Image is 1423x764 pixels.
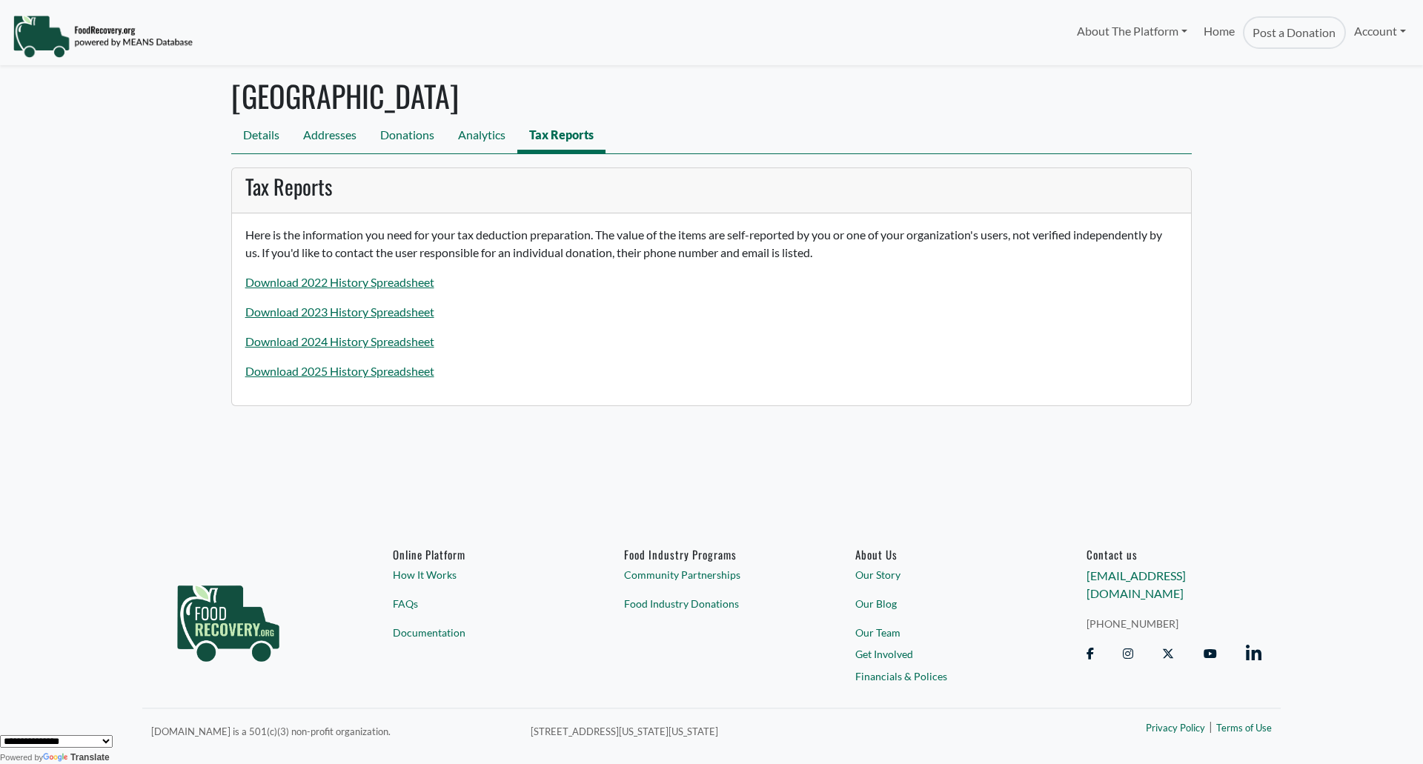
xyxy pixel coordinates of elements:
[1087,569,1186,601] a: [EMAIL_ADDRESS][DOMAIN_NAME]
[855,625,1030,640] a: Our Team
[245,364,434,378] a: Download 2025 History Spreadsheet
[624,596,799,611] a: Food Industry Donations
[624,568,799,583] a: Community Partnerships
[151,722,513,740] p: [DOMAIN_NAME] is a 501(c)(3) non-profit organization.
[1195,16,1243,49] a: Home
[1243,16,1345,49] a: Post a Donation
[624,548,799,561] h6: Food Industry Programs
[43,753,70,763] img: Google Translate
[855,647,1030,662] a: Get Involved
[1087,548,1261,561] h6: Contact us
[1146,722,1205,737] a: Privacy Policy
[855,548,1030,561] a: About Us
[855,596,1030,611] a: Our Blog
[1209,718,1213,736] span: |
[245,275,434,289] a: Download 2022 History Spreadsheet
[291,120,368,153] a: Addresses
[393,596,568,611] a: FAQs
[245,334,434,348] a: Download 2024 History Spreadsheet
[1346,16,1414,46] a: Account
[231,78,1192,113] h1: [GEOGRAPHIC_DATA]
[43,752,110,763] a: Translate
[245,174,1178,199] h3: Tax Reports
[855,668,1030,684] a: Financials & Polices
[245,226,1178,262] p: Here is the information you need for your tax deduction preparation. The value of the items are s...
[446,120,517,153] a: Analytics
[393,568,568,583] a: How It Works
[13,14,193,59] img: NavigationLogo_FoodRecovery-91c16205cd0af1ed486a0f1a7774a6544ea792ac00100771e7dd3ec7c0e58e41.png
[1216,722,1272,737] a: Terms of Use
[393,625,568,640] a: Documentation
[517,120,606,153] a: Tax Reports
[1087,616,1261,631] a: [PHONE_NUMBER]
[531,722,987,740] p: [STREET_ADDRESS][US_STATE][US_STATE]
[393,548,568,561] h6: Online Platform
[162,548,295,688] img: food_recovery_green_logo-76242d7a27de7ed26b67be613a865d9c9037ba317089b267e0515145e5e51427.png
[231,120,291,153] a: Details
[245,305,434,319] a: Download 2023 History Spreadsheet
[1068,16,1195,46] a: About The Platform
[855,568,1030,583] a: Our Story
[368,120,446,153] a: Donations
